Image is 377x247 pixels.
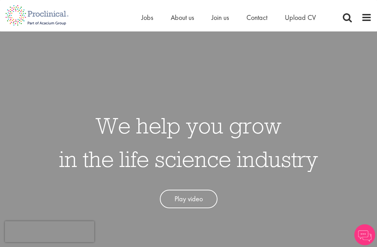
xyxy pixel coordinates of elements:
a: Play video [160,190,217,208]
h1: We help you grow in the life science industry [59,109,318,176]
a: Upload CV [285,13,316,22]
a: Jobs [141,13,153,22]
img: Chatbot [354,224,375,245]
a: About us [171,13,194,22]
a: Contact [246,13,267,22]
a: Join us [212,13,229,22]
